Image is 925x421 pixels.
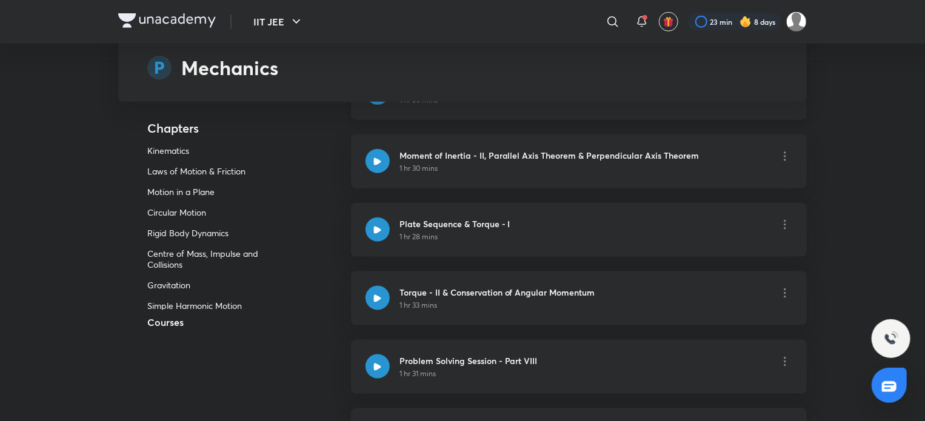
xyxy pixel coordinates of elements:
img: syllabus-subject-icon [147,56,172,80]
h6: Plate Sequence & Torque - I [399,217,510,230]
p: 1 hr 30 mins [399,163,438,174]
p: 1 hr 33 mins [399,300,437,311]
img: Ritam Pramanik [786,12,807,32]
h5: Courses [118,315,312,330]
img: avatar [663,16,674,27]
h2: Mechanics [181,53,278,82]
img: ttu [884,331,898,346]
p: Centre of Mass, Impulse and Collisions [147,248,265,270]
h4: Chapters [118,121,312,136]
p: Simple Harmonic Motion [147,300,265,311]
p: Laws of Motion & Friction [147,166,265,177]
p: Motion in a Plane [147,187,265,197]
p: 1 hr 28 mins [399,231,438,242]
p: Kinematics [147,145,265,156]
p: Rigid Body Dynamics [147,228,265,239]
img: Company Logo [118,13,216,28]
img: streak [740,16,752,28]
button: avatar [659,12,678,31]
p: Gravitation [147,280,265,291]
a: Company Logo [118,13,216,31]
p: Circular Motion [147,207,265,218]
h6: Torque - II & Conservation of Angular Momentum [399,286,595,299]
h6: Problem Solving Session - Part VIII [399,354,538,367]
p: 1 hr 31 mins [399,368,436,379]
h6: Moment of Inertia - II, Parallel Axis Theorem & Perpendicular Axis Theorem [399,149,700,162]
button: IIT JEE [246,10,311,34]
